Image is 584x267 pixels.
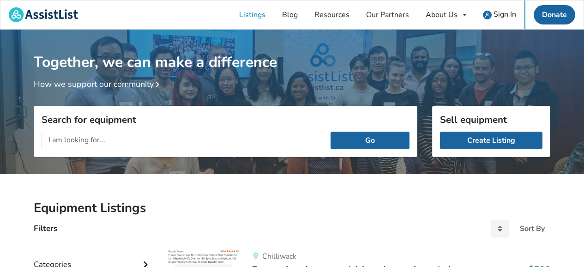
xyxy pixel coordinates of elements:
a: Our Partners [358,0,417,29]
a: Donate [534,5,575,24]
a: user icon Sign In [475,0,524,29]
div: About Us [426,11,458,18]
input: I am looking for... [42,132,323,149]
img: user icon [483,11,492,19]
img: assistlist-logo [9,7,78,22]
a: How we support our community [34,79,163,90]
span: Sign In [494,9,516,19]
h2: Equipment Listings [34,200,550,216]
div: Sort By [520,225,545,232]
span: Chilliwack [262,251,296,261]
a: Resources [306,0,358,29]
a: Blog [274,0,306,29]
button: Go [331,132,409,149]
h3: Search for equipment [42,114,409,126]
a: Create Listing [440,132,542,149]
h4: Filters [34,223,57,234]
h3: Sell equipment [440,114,542,126]
h1: Together, we can make a difference [34,30,550,72]
a: Listings [231,0,274,29]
